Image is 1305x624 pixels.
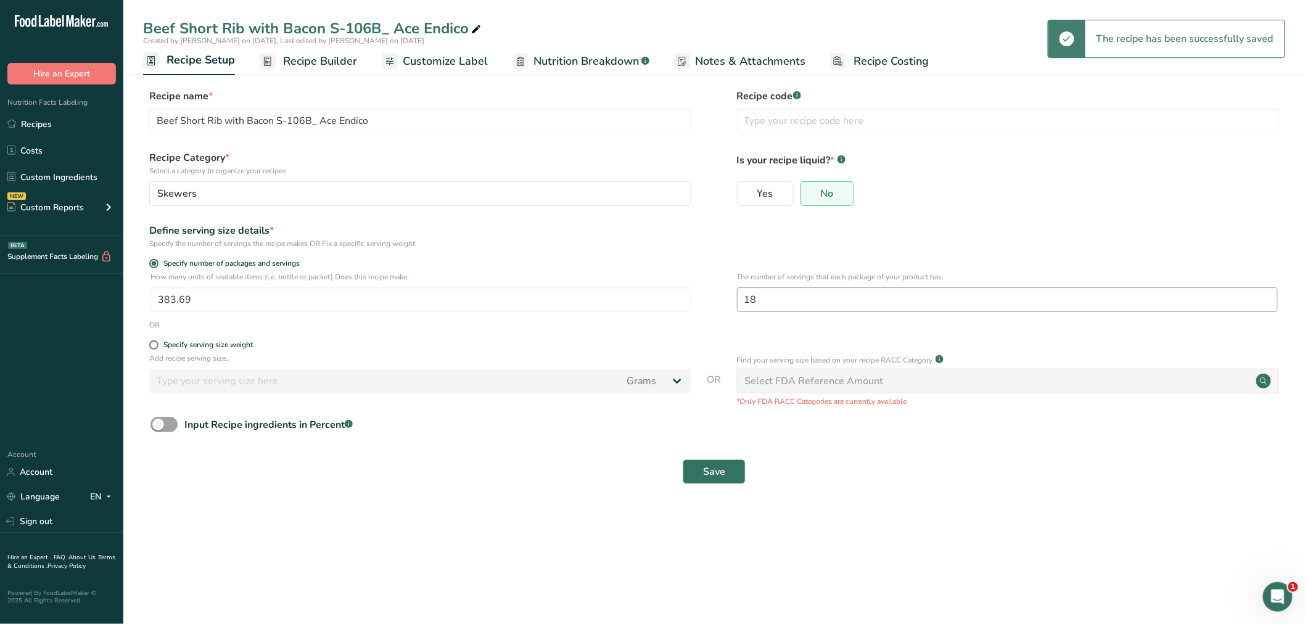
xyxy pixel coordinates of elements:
label: Recipe code [737,89,1279,104]
a: Recipe Setup [143,46,235,76]
iframe: Intercom live chat [1263,582,1293,612]
button: Hire an Expert [7,63,116,84]
div: Custom Reports [7,201,84,214]
div: BETA [8,242,27,249]
span: Recipe Costing [854,53,929,70]
label: Recipe name [149,89,691,104]
input: Type your recipe code here [737,109,1279,133]
div: OR [149,319,160,330]
p: Find your serving size based on your recipe RACC Category [737,355,933,366]
a: Notes & Attachments [674,47,805,75]
span: Skewers [157,186,197,201]
span: Notes & Attachments [695,53,805,70]
p: The number of servings that each package of your product has. [737,271,1278,282]
a: FAQ . [54,553,68,562]
div: NEW [7,192,26,200]
span: Created by [PERSON_NAME] on [DATE], Last edited by [PERSON_NAME] on [DATE] [143,36,424,46]
span: Save [703,464,725,479]
div: The recipe has been successfully saved [1085,20,1285,57]
span: Yes [757,187,773,200]
div: Specify serving size weight [163,340,253,350]
a: Privacy Policy [47,562,86,570]
div: Powered By FoodLabelMaker © 2025 All Rights Reserved [7,589,116,604]
div: Input Recipe ingredients in Percent [184,417,353,432]
span: Recipe Builder [283,53,357,70]
span: 1 [1288,582,1298,592]
input: Type your recipe name here [149,109,691,133]
div: Define serving size details [149,223,691,238]
a: Recipe Builder [260,47,357,75]
a: About Us . [68,553,98,562]
input: Type your serving size here [149,369,619,393]
label: Recipe Category [149,150,691,176]
span: No [821,187,834,200]
a: Customize Label [382,47,488,75]
p: Select a category to organize your recipes [149,165,691,176]
a: Nutrition Breakdown [513,47,649,75]
p: *Only FDA RACC Categories are currently available [737,396,1279,407]
div: Specify the number of servings the recipe makes OR Fix a specific serving weight [149,238,691,249]
button: Save [683,459,746,484]
span: Recipe Setup [167,52,235,68]
div: Select FDA Reference Amount [745,374,884,388]
a: Terms & Conditions . [7,553,115,570]
div: Beef Short Rib with Bacon S-106B_ Ace Endico [143,17,484,39]
button: Skewers [149,181,691,206]
span: Customize Label [403,53,488,70]
span: Specify number of packages and servings [158,259,300,268]
span: Nutrition Breakdown [533,53,639,70]
p: Is your recipe liquid? [737,150,1279,168]
a: Language [7,486,60,507]
p: Add recipe serving size.. [149,353,691,364]
p: How many units of sealable items (i.e. bottle or packet) Does this recipe make. [150,271,691,282]
span: OR [707,372,722,407]
a: Hire an Expert . [7,553,51,562]
div: EN [90,490,116,504]
a: Recipe Costing [830,47,929,75]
